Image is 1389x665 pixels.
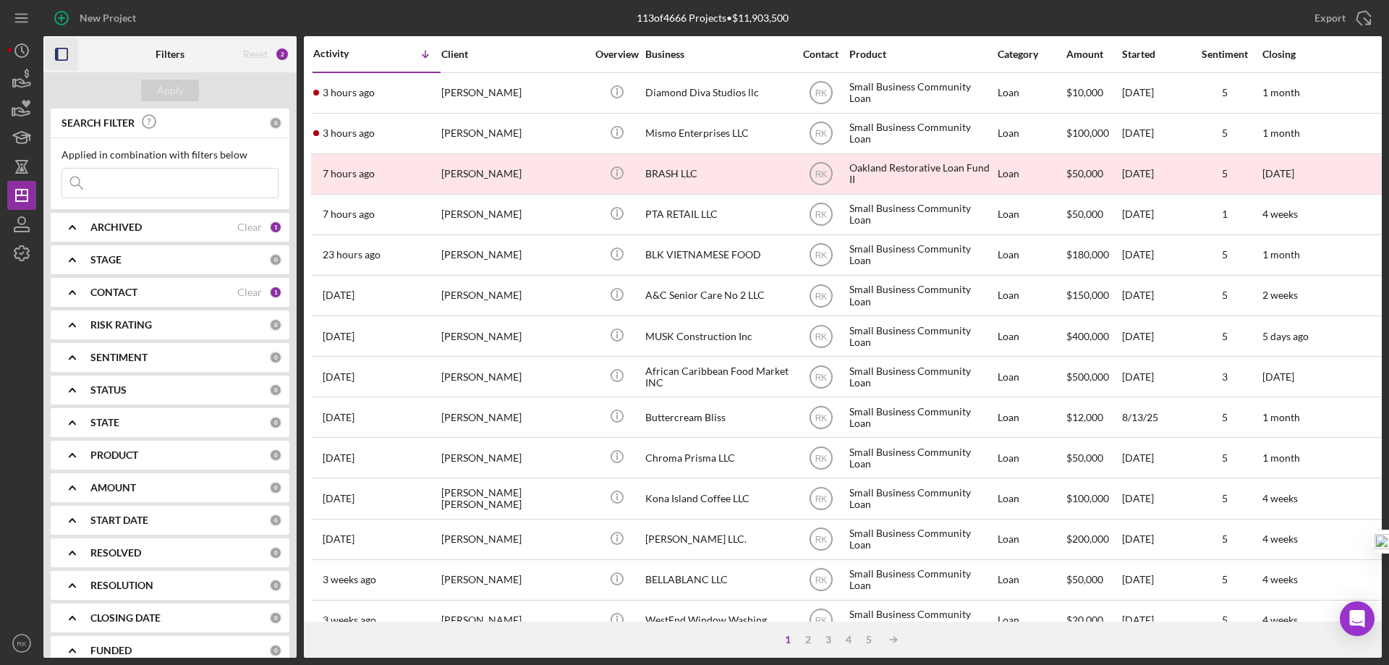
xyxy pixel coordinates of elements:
div: [DATE] [1122,74,1187,112]
text: RK [815,453,827,463]
div: 0 [269,449,282,462]
div: 5 [1189,289,1261,301]
div: PTA RETAIL LLC [645,195,790,234]
div: 0 [269,579,282,592]
div: Business [645,48,790,60]
div: [DATE] [1122,439,1187,477]
time: 2025-08-26 01:51 [323,249,381,261]
time: 2025-08-08 20:07 [323,574,376,585]
div: Loan [998,155,1065,193]
div: Small Business Community Loan [849,439,994,477]
div: Sentiment [1189,48,1261,60]
div: Small Business Community Loan [849,561,994,599]
div: Loan [998,276,1065,315]
text: RK [815,331,827,342]
div: Small Business Community Loan [849,195,994,234]
div: Loan [998,520,1065,559]
div: [PERSON_NAME] [441,114,586,153]
div: Open Intercom Messenger [1340,601,1375,636]
time: 2025-08-07 17:12 [323,614,376,626]
div: [DATE] [1122,357,1187,396]
div: 0 [269,384,282,397]
time: 4 weeks [1262,614,1298,626]
div: [DATE] [1122,317,1187,355]
div: Small Business Community Loan [849,74,994,112]
div: African Caribbean Food Market INC [645,357,790,396]
div: Small Business Community Loan [849,317,994,355]
button: New Project [43,4,150,33]
b: SENTIMENT [90,352,148,363]
div: Reset [243,48,268,60]
div: 1 [269,286,282,299]
div: Product [849,48,994,60]
b: Filters [156,48,184,60]
b: CONTACT [90,287,137,298]
text: RK [815,88,827,98]
div: $200,000 [1066,520,1121,559]
div: Diamond Diva Studios llc [645,74,790,112]
div: $12,000 [1066,398,1121,436]
time: 1 month [1262,86,1300,98]
div: Clear [237,287,262,298]
div: 2 [275,47,289,62]
div: $400,000 [1066,317,1121,355]
div: [PERSON_NAME] [441,155,586,193]
time: 2025-08-26 17:26 [323,168,375,179]
button: Export [1300,4,1382,33]
div: 0 [269,351,282,364]
time: 4 weeks [1262,492,1298,504]
div: Loan [998,561,1065,599]
time: 1 month [1262,411,1300,423]
div: Applied in combination with filters below [61,149,279,161]
div: [DATE] [1122,195,1187,234]
div: MUSK Construction Inc [645,317,790,355]
div: Small Business Community Loan [849,520,994,559]
div: [PERSON_NAME] [441,561,586,599]
div: [DATE] [1122,114,1187,153]
time: 4 weeks [1262,533,1298,545]
time: 1 month [1262,248,1300,261]
div: [PERSON_NAME] [PERSON_NAME] [441,479,586,517]
time: 1 month [1262,452,1300,464]
div: Amount [1066,48,1121,60]
button: Apply [141,80,199,101]
div: [PERSON_NAME] [441,317,586,355]
div: [DATE] [1122,236,1187,274]
text: RK [815,291,827,301]
div: $150,000 [1066,276,1121,315]
div: Kona Island Coffee LLC [645,479,790,517]
div: [DATE] [1122,601,1187,640]
div: [PERSON_NAME] [441,439,586,477]
div: WestEnd Window Washing [645,601,790,640]
div: BELLABLANC LLC [645,561,790,599]
div: 0 [269,514,282,527]
div: $180,000 [1066,236,1121,274]
div: 0 [269,253,282,266]
div: 1 [269,221,282,234]
div: Mismo Enterprises LLC [645,114,790,153]
time: 2025-08-14 22:27 [323,371,354,383]
b: STATUS [90,384,127,396]
b: STAGE [90,254,122,266]
div: [PERSON_NAME] LLC. [645,520,790,559]
div: 0 [269,318,282,331]
b: PRODUCT [90,449,138,461]
div: 1 [1189,208,1261,220]
text: RK [815,210,827,220]
time: 2 weeks [1262,289,1298,301]
div: Clear [237,221,262,233]
div: 0 [269,416,282,429]
div: [PERSON_NAME] [441,398,586,436]
div: Category [998,48,1065,60]
div: Loan [998,439,1065,477]
div: $20,000 [1066,601,1121,640]
div: Loan [998,357,1065,396]
div: 5 [1189,412,1261,423]
text: RK [815,250,827,261]
div: [PERSON_NAME] [441,601,586,640]
text: RK [815,372,827,382]
div: Loan [998,601,1065,640]
div: 5 [859,634,879,645]
div: $500,000 [1066,357,1121,396]
time: 2025-08-13 21:58 [323,412,354,423]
